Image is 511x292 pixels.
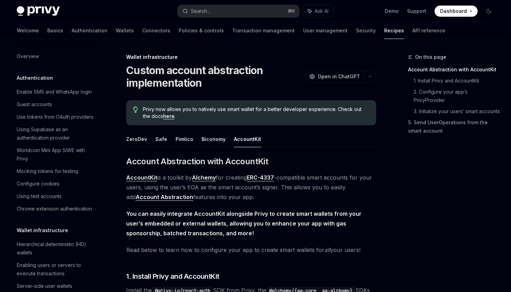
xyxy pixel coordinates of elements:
[318,73,360,80] span: Open in ChatGPT
[192,174,216,181] a: Alchemy
[17,180,59,188] div: Configure cookies
[412,22,445,39] a: API reference
[17,261,96,278] div: Enabling users or servers to execute transactions
[414,75,500,86] a: 1. Install Privy and AccountKit
[176,131,193,147] button: Pimlico
[356,22,376,39] a: Security
[142,22,170,39] a: Connectors
[11,259,100,280] a: Enabling users or servers to execute transactions
[17,240,96,257] div: Hierarchical deterministic (HD) wallets
[17,192,62,200] div: Using test accounts
[11,238,100,259] a: Hierarchical deterministic (HD) wallets
[17,282,72,290] div: Server-side user wallets
[72,22,107,39] a: Authentication
[11,177,100,190] a: Configure cookies
[408,117,500,136] a: 5. Send UserOperations from the smart account
[11,123,100,144] a: Using Supabase as an authentication provider
[440,8,467,15] span: Dashboard
[234,131,261,147] button: AccountKit
[126,245,376,255] span: Read below to learn how to configure your app to create smart wallets for your users!
[116,22,134,39] a: Wallets
[11,98,100,111] a: Guest accounts
[17,22,39,39] a: Welcome
[11,50,100,63] a: Overview
[163,113,175,119] a: here
[303,5,333,17] button: Ask AI
[483,6,494,17] button: Toggle dark mode
[11,111,100,123] a: Use tokens from OAuth providers
[11,86,100,98] a: Enable SMS and WhatsApp login
[17,125,96,142] div: Using Supabase as an authentication provider
[247,174,274,181] a: ERC-4337
[315,8,328,15] span: Ask AI
[414,86,500,106] a: 2. Configure your app’s PrivyProvider
[133,106,138,113] svg: Tip
[143,106,369,120] span: Privy now allows you to natively use smart wallet for a better developer experience. Check out th...
[179,22,224,39] a: Policies & controls
[17,167,78,175] div: Mocking tokens for testing
[126,174,157,181] a: AccountKit
[155,131,167,147] button: Safe
[17,6,60,16] img: dark logo
[11,203,100,215] a: Chrome extension authentication
[126,54,376,61] div: Wallet infrastructure
[305,71,364,82] button: Open in ChatGPT
[126,131,147,147] button: ZeroDev
[303,22,348,39] a: User management
[232,22,295,39] a: Transaction management
[202,131,226,147] button: Biconomy
[126,271,219,281] span: 1. Install Privy and AccountKit
[126,156,268,167] span: Account Abstraction with AccountKit
[126,210,362,237] strong: You can easily integrate AccountKit alongside Privy to create smart wallets from your user’s embe...
[11,144,100,165] a: Worldcoin Mini App SIWE with Privy
[415,53,446,61] span: On this page
[17,74,53,82] h5: Authentication
[17,113,94,121] div: Use tokens from OAuth providers
[11,165,100,177] a: Mocking tokens for testing
[17,52,39,61] div: Overview
[47,22,63,39] a: Basics
[17,100,52,109] div: Guest accounts
[407,8,426,15] a: Support
[17,88,92,96] div: Enable SMS and WhatsApp login
[191,7,210,15] div: Search...
[178,5,299,17] button: Search...⌘K
[385,8,399,15] a: Demo
[435,6,478,17] a: Dashboard
[17,205,92,213] div: Chrome extension authentication
[414,106,500,117] a: 3. Initialize your users’ smart accounts
[384,22,404,39] a: Recipes
[126,173,376,202] span: is a toolkit by for creating -compatible smart accounts for your users, using the user’s EOA as t...
[11,190,100,203] a: Using test accounts
[324,246,330,253] em: all
[288,8,295,14] span: ⌘ K
[17,146,96,163] div: Worldcoin Mini App SIWE with Privy
[136,194,193,201] a: Account Abstraction
[126,64,302,89] h1: Custom account abstraction implementation
[17,226,68,235] h5: Wallet infrastructure
[408,64,500,75] a: Account Abstraction with AccountKit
